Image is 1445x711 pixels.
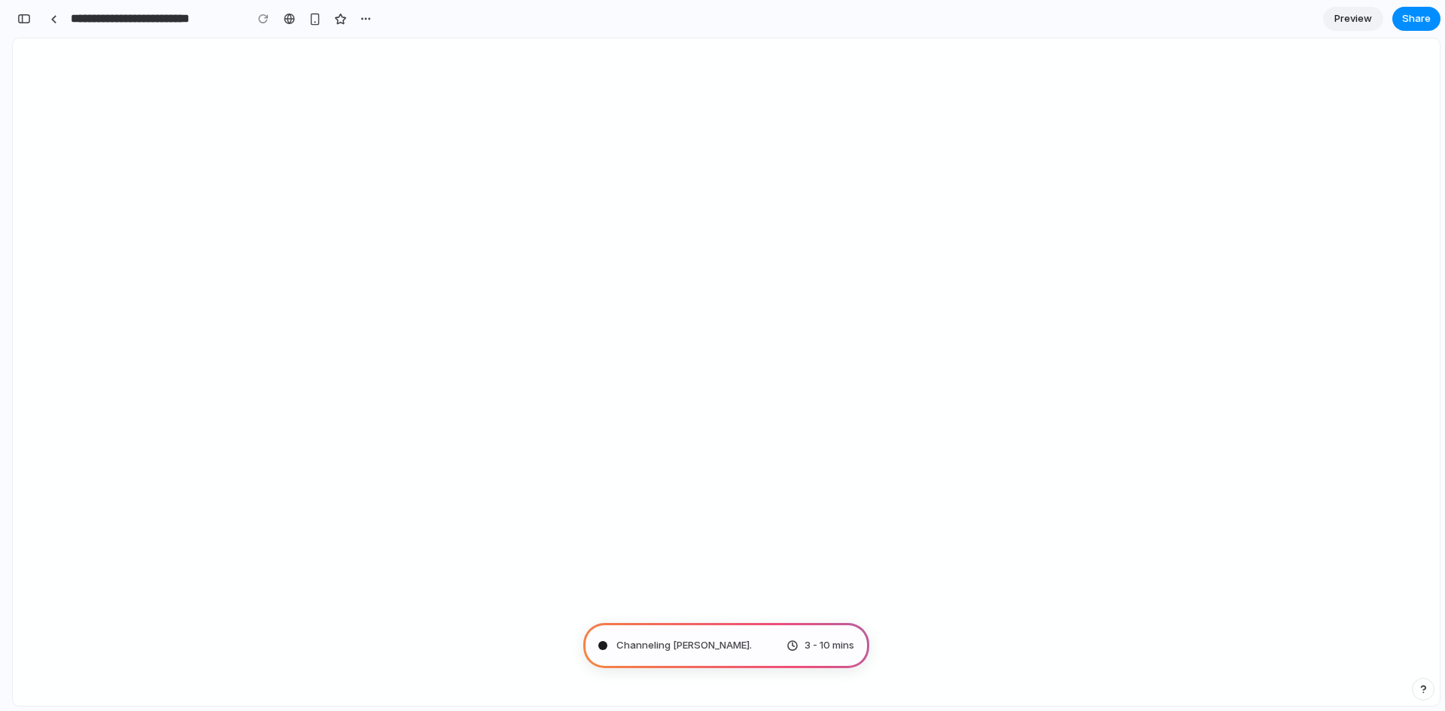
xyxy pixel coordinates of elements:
span: Channeling [PERSON_NAME] . [616,638,752,653]
span: Preview [1334,11,1372,26]
button: Share [1392,7,1440,31]
span: 3 - 10 mins [805,638,854,653]
a: Preview [1323,7,1383,31]
span: Share [1402,11,1431,26]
